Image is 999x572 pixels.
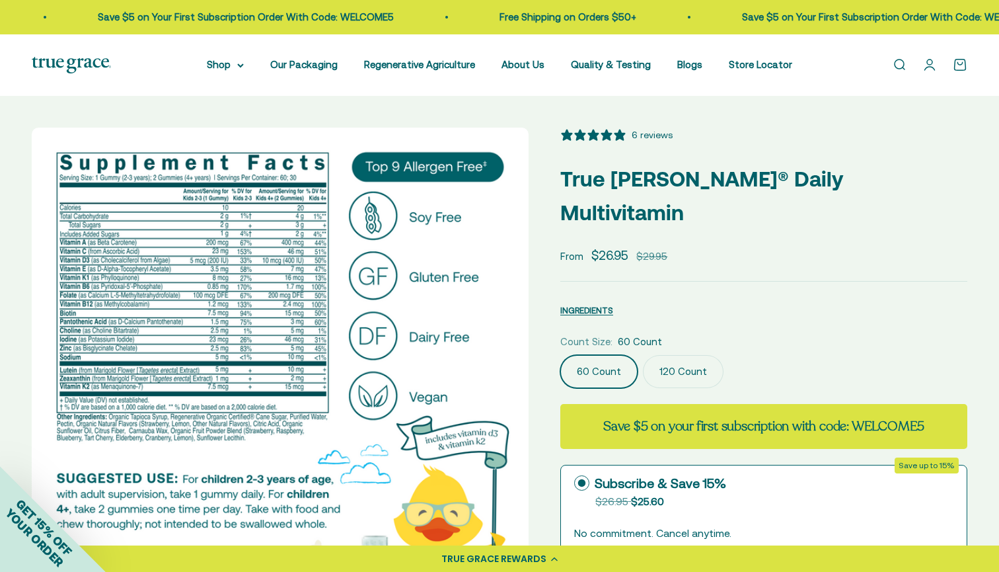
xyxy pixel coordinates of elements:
div: 6 reviews [632,128,673,142]
button: INGREDIENTS [560,302,613,318]
a: About Us [501,59,544,70]
p: Save $5 on Your First Subscription Order With Code: WELCOME5 [626,9,922,25]
a: Quality & Testing [571,59,651,70]
a: Free Shipping on Orders $50+ [383,11,520,22]
span: INGREDIENTS [560,306,613,315]
a: Blogs [677,59,702,70]
div: TRUE GRACE REWARDS [441,552,546,566]
p: True [PERSON_NAME]® Daily Multivitamin [560,162,967,229]
legend: Count Size: [560,334,612,350]
a: Regenerative Agriculture [364,59,475,70]
compare-at-price: $29.95 [636,249,667,265]
button: 5 stars, 6 ratings [560,128,673,142]
span: GET 15% OFF [13,497,75,558]
sale-price: $26.95 [591,245,628,265]
span: From [560,249,583,265]
summary: Shop [207,57,244,73]
strong: Save $5 on your first subscription with code: WELCOME5 [603,417,924,435]
a: Our Packaging [270,59,338,70]
span: YOUR ORDER [3,506,66,569]
span: 60 Count [618,334,662,350]
a: Store Locator [729,59,792,70]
